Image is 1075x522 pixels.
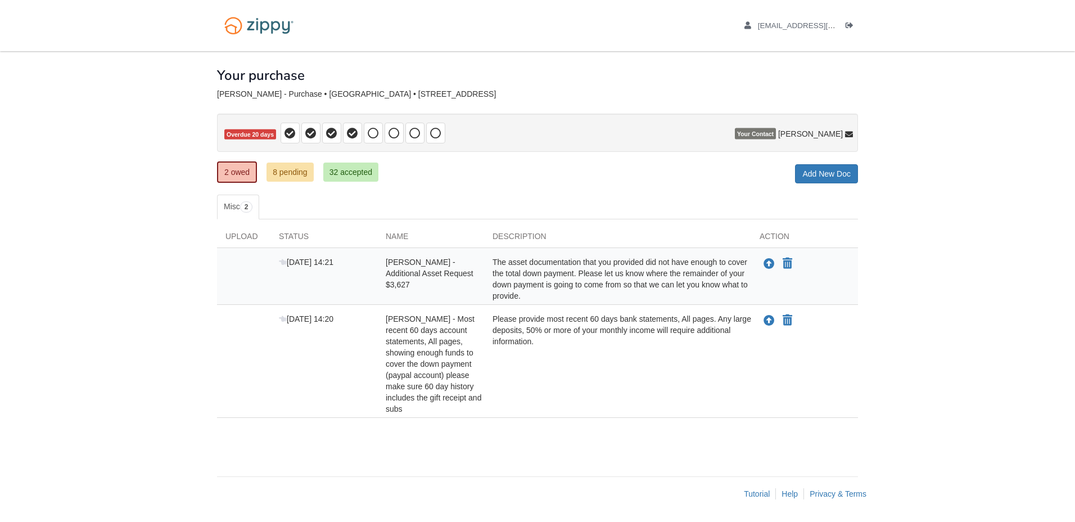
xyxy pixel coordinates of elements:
button: Declare Beverly Richards - Additional Asset Request $3,627 not applicable [782,257,793,271]
div: Name [377,231,484,247]
button: Upload Beverly Richards - Most recent 60 days account statements, All pages, showing enough funds... [762,313,776,328]
a: Add New Doc [795,164,858,183]
a: Privacy & Terms [810,489,866,498]
a: Tutorial [744,489,770,498]
a: 2 owed [217,161,257,183]
div: Upload [217,231,270,247]
button: Upload Beverly Richards - Additional Asset Request $3,627 [762,256,776,271]
a: Help [782,489,798,498]
span: b.richards0302@gmail.com [758,21,887,30]
div: The asset documentation that you provided did not have enough to cover the total down payment. Pl... [484,256,751,301]
a: 32 accepted [323,163,378,182]
span: Overdue 20 days [224,129,276,140]
div: Action [751,231,858,247]
div: Status [270,231,377,247]
span: [PERSON_NAME] [778,128,843,139]
span: [PERSON_NAME] - Additional Asset Request $3,627 [386,258,473,289]
a: Misc [217,195,259,219]
div: [PERSON_NAME] - Purchase • [GEOGRAPHIC_DATA] • [STREET_ADDRESS] [217,89,858,99]
div: Description [484,231,751,247]
div: Please provide most recent 60 days bank statements, All pages. Any large deposits, 50% or more of... [484,313,751,415]
span: [DATE] 14:21 [279,258,333,267]
span: [PERSON_NAME] - Most recent 60 days account statements, All pages, showing enough funds to cover ... [386,314,481,413]
span: Your Contact [735,128,776,139]
h1: Your purchase [217,68,305,83]
span: [DATE] 14:20 [279,314,333,323]
a: 8 pending [267,163,314,182]
span: 2 [240,201,253,213]
img: Logo [217,11,301,40]
button: Declare Beverly Richards - Most recent 60 days account statements, All pages, showing enough fund... [782,314,793,327]
a: edit profile [744,21,887,33]
a: Log out [846,21,858,33]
